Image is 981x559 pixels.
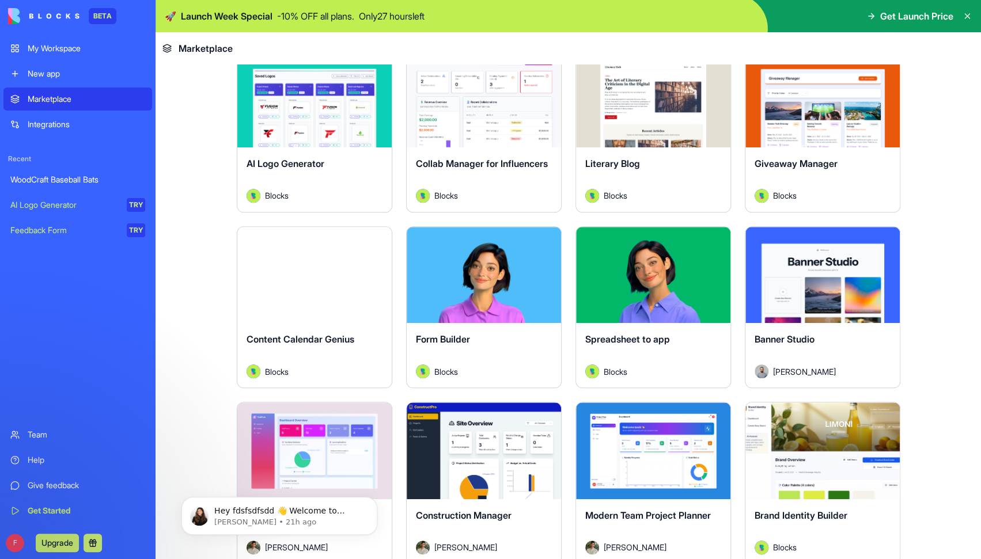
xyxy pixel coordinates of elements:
span: Blocks [773,541,797,553]
img: Avatar [416,541,430,554]
div: Help [28,454,145,466]
div: TRY [127,198,145,212]
iframe: Intercom notifications message [164,473,395,553]
a: Spreadsheet to appAvatarBlocks [575,226,731,389]
img: logo [8,8,79,24]
a: Collab Manager for InfluencersAvatarBlocks [406,50,562,212]
span: Blocks [265,366,289,378]
a: Integrations [3,113,152,136]
span: Construction Manager [416,509,512,521]
span: [PERSON_NAME] [434,541,497,553]
div: WoodCraft Baseball Bats [10,174,145,185]
span: Literary Blog [585,158,640,169]
a: My Workspace [3,37,152,60]
a: Give feedback [3,474,152,497]
span: 🚀 [165,9,176,23]
button: Upgrade [36,534,79,552]
img: Avatar [755,541,768,554]
a: Literary BlogAvatarBlocks [575,50,731,212]
span: Brand Identity Builder [755,509,847,521]
span: Blocks [265,189,289,201]
span: F [6,534,24,552]
div: Give feedback [28,480,145,491]
span: Launch Week Special [181,9,272,23]
a: Marketplace [3,88,152,111]
div: Team [28,429,145,440]
div: Feedback Form [10,225,119,236]
a: Content Calendar GeniusAvatarBlocks [237,226,392,389]
a: Help [3,448,152,471]
img: Avatar [585,541,599,554]
span: Banner Studio [755,333,815,345]
span: Content Calendar Genius [247,333,354,345]
a: Team [3,423,152,446]
a: WoodCraft Baseball Bats [3,168,152,191]
img: Avatar [247,189,260,203]
a: Upgrade [36,537,79,548]
a: AI Logo GeneratorAvatarBlocks [237,50,392,212]
div: AI Logo Generator [10,199,119,211]
div: New app [28,68,145,79]
span: Blocks [604,189,627,201]
a: Banner StudioAvatar[PERSON_NAME] [745,226,900,389]
span: Blocks [434,189,458,201]
a: Giveaway ManagerAvatarBlocks [745,50,900,212]
span: Blocks [604,366,627,378]
img: Avatar [585,364,599,378]
div: Marketplace [28,93,145,105]
a: New app [3,62,152,85]
span: Get Launch Price [880,9,953,23]
img: Avatar [416,189,430,203]
span: Marketplace [179,41,233,55]
a: Get Started [3,499,152,522]
div: BETA [89,8,116,24]
a: Feedback FormTRY [3,219,152,242]
div: Integrations [28,119,145,130]
img: Avatar [416,364,430,378]
a: BETA [8,8,116,24]
span: Form Builder [416,333,470,345]
img: Avatar [247,364,260,378]
span: AI Logo Generator [247,158,324,169]
span: [PERSON_NAME] [604,541,666,553]
p: Only 27 hours left [359,9,425,23]
span: Giveaway Manager [755,158,838,169]
span: Blocks [434,366,458,378]
span: [PERSON_NAME] [773,366,836,378]
div: My Workspace [28,43,145,54]
a: Form BuilderAvatarBlocks [406,226,562,389]
span: Modern Team Project Planner [585,509,711,521]
div: Get Started [28,505,145,516]
a: AI Logo GeneratorTRY [3,193,152,216]
img: Avatar [755,364,768,378]
div: TRY [127,223,145,237]
p: - 10 % OFF all plans. [277,9,354,23]
img: Avatar [585,189,599,203]
span: Blocks [773,189,797,201]
span: Recent [3,154,152,163]
img: Avatar [755,189,768,203]
span: Collab Manager for Influencers [416,158,548,169]
span: Spreadsheet to app [585,333,670,345]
